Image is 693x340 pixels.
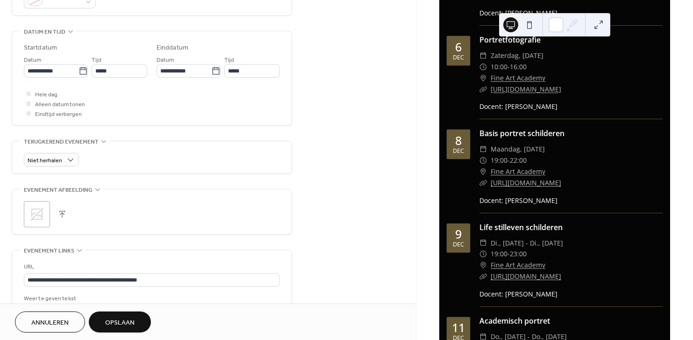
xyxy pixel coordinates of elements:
a: [URL][DOMAIN_NAME] [491,178,561,187]
div: 8 [455,135,462,146]
span: Datum [24,55,41,65]
div: dec [453,148,464,154]
div: ​ [479,72,487,84]
span: Eindtijd verbergen [35,109,82,119]
div: ​ [479,271,487,282]
div: 9 [455,228,462,240]
span: Tijd [224,55,234,65]
span: - [507,248,510,260]
div: ; [24,201,50,227]
span: maandag, [DATE] [491,144,545,155]
a: Life stilleven schilderen [479,222,563,232]
a: Fine Art Academy [491,260,545,271]
div: Weer te geven tekst [24,294,278,304]
button: Annuleren [15,311,85,333]
div: ​ [479,238,487,249]
a: [URL][DOMAIN_NAME] [491,272,561,281]
div: ​ [479,50,487,61]
div: URL [24,262,278,272]
button: Opslaan [89,311,151,333]
a: Portretfotografie [479,35,541,45]
span: - [507,155,510,166]
span: 23:00 [510,248,527,260]
span: zaterdag, [DATE] [491,50,543,61]
span: 22:00 [510,155,527,166]
div: ​ [479,248,487,260]
div: 6 [455,41,462,53]
div: Docent: [PERSON_NAME] [479,8,663,18]
span: Niet herhalen [28,155,62,166]
div: Docent: [PERSON_NAME] [479,195,663,205]
div: ​ [479,155,487,166]
div: ​ [479,144,487,155]
div: ​ [479,177,487,188]
span: Tijd [92,55,101,65]
span: Hele dag [35,90,57,100]
div: Startdatum [24,43,57,53]
span: Evenement links [24,246,74,256]
div: ​ [479,166,487,177]
span: Opslaan [105,318,135,328]
a: Fine Art Academy [491,166,545,177]
div: Einddatum [157,43,188,53]
span: 16:00 [510,61,527,72]
span: Annuleren [31,318,69,328]
a: Fine Art Academy [491,72,545,84]
span: 19:00 [491,155,507,166]
span: Alleen datum tonen [35,100,85,109]
span: di., [DATE] - di., [DATE] [491,238,563,249]
div: Docent: [PERSON_NAME] [479,101,663,111]
span: Datum en tijd [24,27,65,37]
div: 11 [452,322,465,333]
div: dec [453,55,464,61]
a: Academisch portret [479,316,550,326]
span: Terugkerend evenement [24,137,99,147]
span: 10:00 [491,61,507,72]
div: ​ [479,61,487,72]
span: - [507,61,510,72]
a: Basis portret schilderen [479,128,564,138]
span: Datum [157,55,174,65]
span: Evenement afbeelding [24,185,93,195]
div: ​ [479,84,487,95]
div: dec [453,242,464,248]
div: ​ [479,260,487,271]
div: Docent: [PERSON_NAME] [479,289,663,299]
a: [URL][DOMAIN_NAME] [491,85,561,94]
span: 19:00 [491,248,507,260]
